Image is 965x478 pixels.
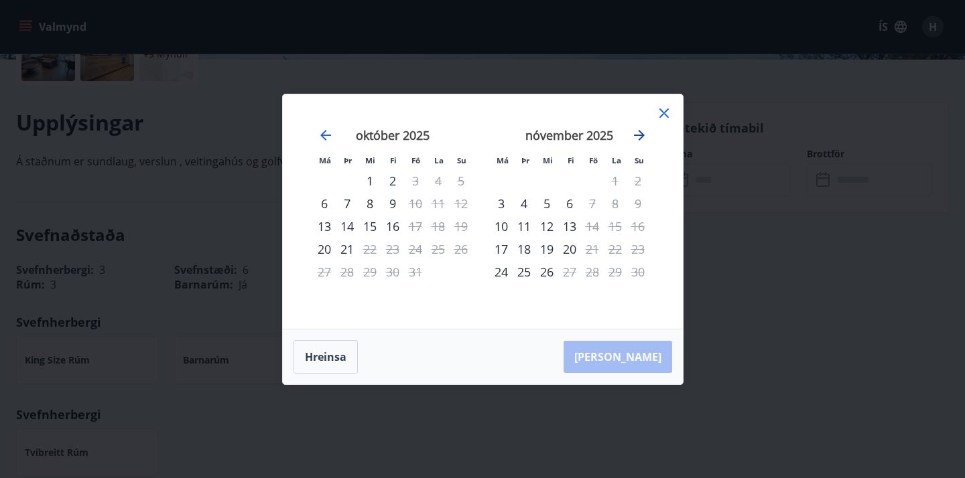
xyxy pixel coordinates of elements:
small: Þr [344,155,352,165]
td: Not available. föstudagur, 17. október 2025 [404,215,427,238]
div: Aðeins útritun í boði [581,192,604,215]
td: Not available. föstudagur, 24. október 2025 [404,238,427,260]
td: Not available. föstudagur, 10. október 2025 [404,192,427,215]
td: Not available. miðvikudagur, 22. október 2025 [359,238,381,260]
div: Calendar [299,110,667,313]
div: 11 [513,215,535,238]
td: þriðjudagur, 4. nóvember 2025 [513,192,535,215]
td: Not available. þriðjudagur, 28. október 2025 [336,260,359,283]
div: Aðeins innritun í boði [490,260,513,283]
td: Not available. sunnudagur, 19. október 2025 [450,215,472,238]
div: 1 [359,169,381,192]
td: miðvikudagur, 5. nóvember 2025 [535,192,558,215]
td: Not available. mánudagur, 27. október 2025 [313,260,336,283]
td: Not available. laugardagur, 1. nóvember 2025 [604,169,627,192]
div: Aðeins útritun í boði [558,260,581,283]
td: fimmtudagur, 16. október 2025 [381,215,404,238]
td: mánudagur, 17. nóvember 2025 [490,238,513,260]
td: mánudagur, 10. nóvember 2025 [490,215,513,238]
td: þriðjudagur, 21. október 2025 [336,238,359,260]
div: Aðeins útritun í boði [404,192,427,215]
td: Not available. föstudagur, 31. október 2025 [404,260,427,283]
div: 18 [513,238,535,260]
small: Fi [390,155,397,165]
div: 16 [381,215,404,238]
small: Fi [568,155,574,165]
small: Fö [411,155,420,165]
div: 8 [359,192,381,215]
small: Su [635,155,644,165]
div: Aðeins innritun í boði [313,192,336,215]
td: Not available. laugardagur, 8. nóvember 2025 [604,192,627,215]
td: Not available. fimmtudagur, 30. október 2025 [381,260,404,283]
small: Su [457,155,466,165]
td: fimmtudagur, 9. október 2025 [381,192,404,215]
div: 12 [535,215,558,238]
td: Not available. laugardagur, 25. október 2025 [427,238,450,260]
div: Move backward to switch to the previous month. [318,127,334,143]
small: Mi [543,155,553,165]
td: Not available. sunnudagur, 16. nóvember 2025 [627,215,649,238]
div: Aðeins innritun í boði [490,192,513,215]
td: Not available. föstudagur, 28. nóvember 2025 [581,260,604,283]
div: 13 [558,215,581,238]
td: Not available. laugardagur, 22. nóvember 2025 [604,238,627,260]
td: Not available. laugardagur, 4. október 2025 [427,169,450,192]
small: Þr [521,155,529,165]
small: Má [319,155,331,165]
td: Not available. sunnudagur, 5. október 2025 [450,169,472,192]
td: Not available. föstudagur, 7. nóvember 2025 [581,192,604,215]
div: Aðeins útritun í boði [404,169,427,192]
td: Not available. laugardagur, 15. nóvember 2025 [604,215,627,238]
div: Aðeins innritun í boði [490,238,513,260]
div: 21 [336,238,359,260]
small: Mi [365,155,375,165]
td: þriðjudagur, 14. október 2025 [336,215,359,238]
small: La [612,155,621,165]
td: þriðjudagur, 7. október 2025 [336,192,359,215]
td: Not available. sunnudagur, 9. nóvember 2025 [627,192,649,215]
td: þriðjudagur, 25. nóvember 2025 [513,260,535,283]
div: 20 [558,238,581,260]
td: Not available. miðvikudagur, 29. október 2025 [359,260,381,283]
div: 9 [381,192,404,215]
td: mánudagur, 6. október 2025 [313,192,336,215]
div: Aðeins útritun í boði [359,238,381,260]
div: 14 [336,215,359,238]
td: mánudagur, 20. október 2025 [313,238,336,260]
div: 2 [381,169,404,192]
td: mánudagur, 24. nóvember 2025 [490,260,513,283]
div: 26 [535,260,558,283]
td: mánudagur, 13. október 2025 [313,215,336,238]
strong: október 2025 [356,127,430,143]
td: þriðjudagur, 11. nóvember 2025 [513,215,535,238]
div: 7 [336,192,359,215]
div: Aðeins innritun í boði [490,215,513,238]
div: 5 [535,192,558,215]
td: fimmtudagur, 13. nóvember 2025 [558,215,581,238]
strong: nóvember 2025 [525,127,613,143]
div: 25 [513,260,535,283]
div: 15 [359,215,381,238]
div: Aðeins innritun í boði [313,238,336,260]
td: Not available. sunnudagur, 26. október 2025 [450,238,472,260]
small: Má [497,155,509,165]
small: Fö [589,155,598,165]
td: Not available. föstudagur, 21. nóvember 2025 [581,238,604,260]
td: mánudagur, 3. nóvember 2025 [490,192,513,215]
td: Not available. sunnudagur, 23. nóvember 2025 [627,238,649,260]
td: Not available. fimmtudagur, 27. nóvember 2025 [558,260,581,283]
button: Hreinsa [294,340,358,374]
td: Not available. föstudagur, 14. nóvember 2025 [581,215,604,238]
td: Not available. sunnudagur, 12. október 2025 [450,192,472,215]
td: miðvikudagur, 12. nóvember 2025 [535,215,558,238]
td: fimmtudagur, 6. nóvember 2025 [558,192,581,215]
td: miðvikudagur, 15. október 2025 [359,215,381,238]
td: miðvikudagur, 8. október 2025 [359,192,381,215]
td: miðvikudagur, 1. október 2025 [359,169,381,192]
div: 6 [558,192,581,215]
div: Aðeins útritun í boði [581,215,604,238]
td: Not available. laugardagur, 18. október 2025 [427,215,450,238]
td: fimmtudagur, 20. nóvember 2025 [558,238,581,260]
small: La [434,155,444,165]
